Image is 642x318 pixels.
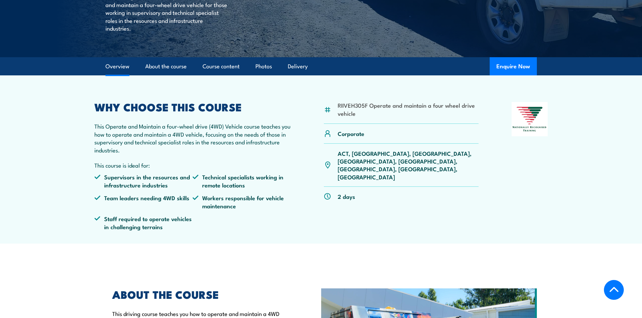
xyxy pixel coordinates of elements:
p: 2 days [338,192,355,200]
a: About the course [145,58,187,75]
h2: ABOUT THE COURSE [112,289,290,299]
li: Supervisors in the resources and infrastructure industries [94,173,193,189]
p: Corporate [338,130,364,137]
li: RIIVEH305F Operate and maintain a four wheel drive vehicle [338,101,479,117]
li: Workers responsible for vehicle maintenance [192,194,291,210]
p: ACT, [GEOGRAPHIC_DATA], [GEOGRAPHIC_DATA], [GEOGRAPHIC_DATA], [GEOGRAPHIC_DATA], [GEOGRAPHIC_DATA... [338,149,479,181]
a: Course content [203,58,240,75]
li: Staff required to operate vehicles in challenging terrains [94,215,193,231]
a: Delivery [288,58,308,75]
li: Technical specialists working in remote locations [192,173,291,189]
h2: WHY CHOOSE THIS COURSE [94,102,291,111]
a: Overview [105,58,129,75]
li: Team leaders needing 4WD skills [94,194,193,210]
img: Nationally Recognised Training logo. [512,102,548,136]
p: This Operate and Maintain a four-wheel drive (4WD) Vehicle course teaches you how to operate and ... [94,122,291,154]
button: Enquire Now [490,57,537,75]
p: This course is ideal for: [94,161,291,169]
a: Photos [255,58,272,75]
